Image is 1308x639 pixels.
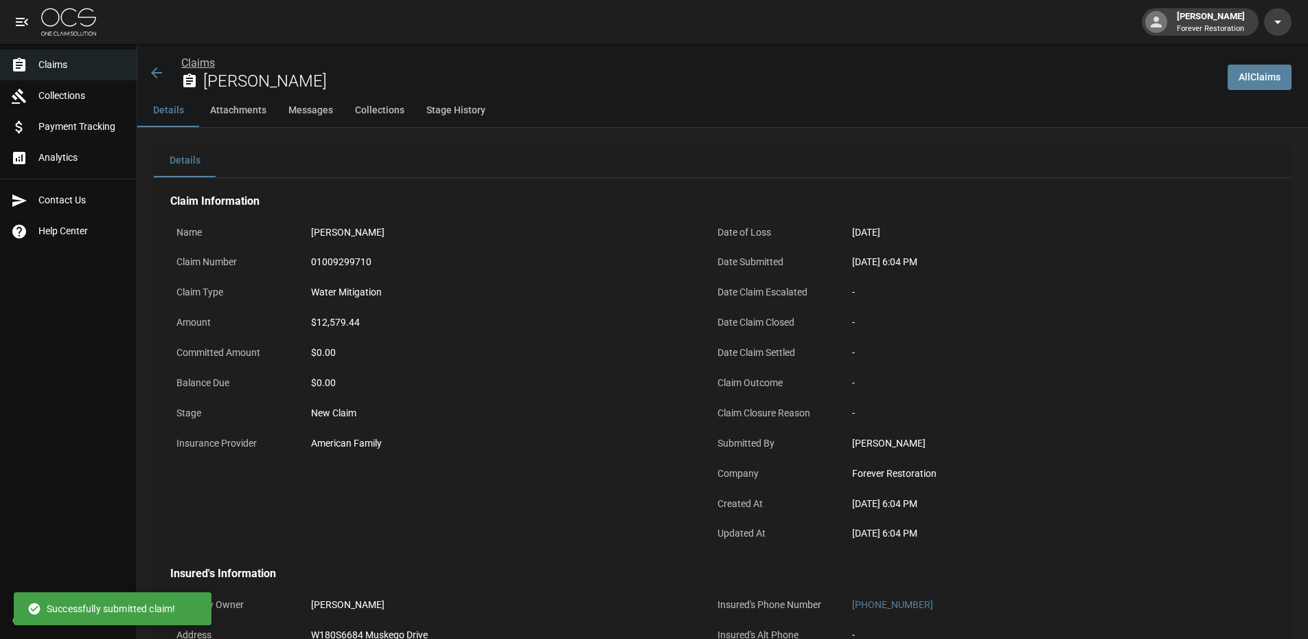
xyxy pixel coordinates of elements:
p: Created At [711,491,835,517]
div: [PERSON_NAME] [311,598,385,612]
div: © 2025 One Claim Solution [12,614,124,627]
button: Collections [344,94,415,127]
p: Claim Type [170,279,294,306]
div: [DATE] 6:04 PM [852,497,1230,511]
h2: [PERSON_NAME] [203,71,1217,91]
div: American Family [311,436,382,451]
p: Claim Number [170,249,294,276]
div: [PERSON_NAME] [1171,10,1250,34]
div: [PERSON_NAME] [311,225,385,240]
p: Claim Outcome [711,370,835,396]
button: Details [154,144,216,177]
span: Help Center [38,224,126,238]
button: open drawer [8,8,36,36]
p: Insured's Phone Number [711,592,835,618]
p: Stage [170,400,294,427]
nav: breadcrumb [181,55,1217,71]
p: Updated At [711,520,835,547]
img: ocs-logo-white-transparent.png [41,8,96,36]
div: details tabs [154,144,1292,177]
span: Analytics [38,150,126,165]
div: - [852,406,1230,421]
p: Forever Restoration [1177,23,1245,35]
div: - [852,285,1230,300]
p: Date Claim Closed [711,309,835,336]
span: Claims [38,58,126,72]
div: Forever Restoration [852,467,1230,481]
span: Payment Tracking [38,120,126,134]
div: - [852,315,1230,330]
p: Insurance Provider [170,430,294,457]
a: [PHONE_NUMBER] [852,599,933,610]
div: [PERSON_NAME] [852,436,1230,451]
div: $0.00 [311,346,689,360]
div: $0.00 [311,376,689,390]
p: Date of Loss [711,219,835,246]
p: Date Claim Escalated [711,279,835,306]
div: [DATE] 6:04 PM [852,255,1230,269]
p: Balance Due [170,370,294,396]
a: AllClaims [1228,65,1292,90]
p: Submitted By [711,430,835,457]
span: Collections [38,89,126,103]
span: Contact Us [38,193,126,208]
button: Details [137,94,199,127]
p: Date Claim Settled [711,339,835,366]
p: Company [711,460,835,487]
div: 01009299710 [311,255,371,269]
div: - [852,376,1230,390]
div: [DATE] 6:04 PM [852,526,1230,541]
p: Property Owner [170,592,294,618]
div: anchor tabs [137,94,1308,127]
div: - [852,346,1230,360]
p: Date Submitted [711,249,835,276]
div: [DATE] [852,225,880,240]
button: Stage History [415,94,496,127]
div: Successfully submitted claim! [27,596,175,621]
p: Name [170,219,294,246]
div: $12,579.44 [311,315,360,330]
p: Committed Amount [170,339,294,366]
p: Amount [170,309,294,336]
h4: Insured's Information [170,567,1236,581]
div: New Claim [311,406,689,421]
h4: Claim Information [170,194,1236,208]
button: Messages [277,94,344,127]
div: Water Mitigation [311,285,382,300]
a: Claims [181,56,215,69]
button: Attachments [199,94,277,127]
p: Claim Closure Reason [711,400,835,427]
